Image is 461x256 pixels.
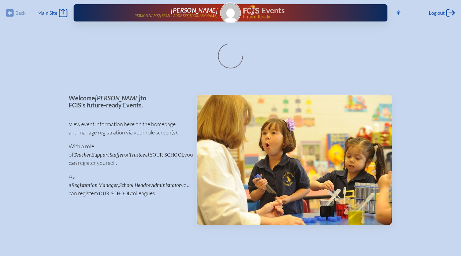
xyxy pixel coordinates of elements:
span: Main Site [37,10,57,16]
span: Log out [429,10,445,16]
p: With a role of , or at you can register yourself. [69,142,187,167]
span: your school [150,152,184,158]
a: Main Site [37,9,67,17]
span: Trustee [129,152,145,158]
span: [PERSON_NAME] [95,94,140,102]
p: As a , or you can register colleagues. [69,173,187,197]
span: your school [96,191,131,196]
span: Administrator [151,182,181,188]
span: School Head [119,182,146,188]
a: Gravatar [220,2,241,23]
p: View event information here on the homepage and manage registration via your role screen(s). [69,120,187,137]
a: [PERSON_NAME][PERSON_NAME][EMAIL_ADDRESS][DOMAIN_NAME] [93,7,218,19]
span: Future Ready [243,15,368,19]
span: Registration Manager [71,182,118,188]
span: Support Staffer [92,152,124,158]
span: [PERSON_NAME] [171,6,218,14]
p: Welcome to FCIS’s future-ready Events. [69,95,187,108]
div: FCIS Events — Future ready [243,5,368,19]
p: [PERSON_NAME][EMAIL_ADDRESS][DOMAIN_NAME] [133,14,218,18]
span: Teacher [74,152,91,158]
img: Gravatar [221,3,240,23]
img: Events [197,95,392,225]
